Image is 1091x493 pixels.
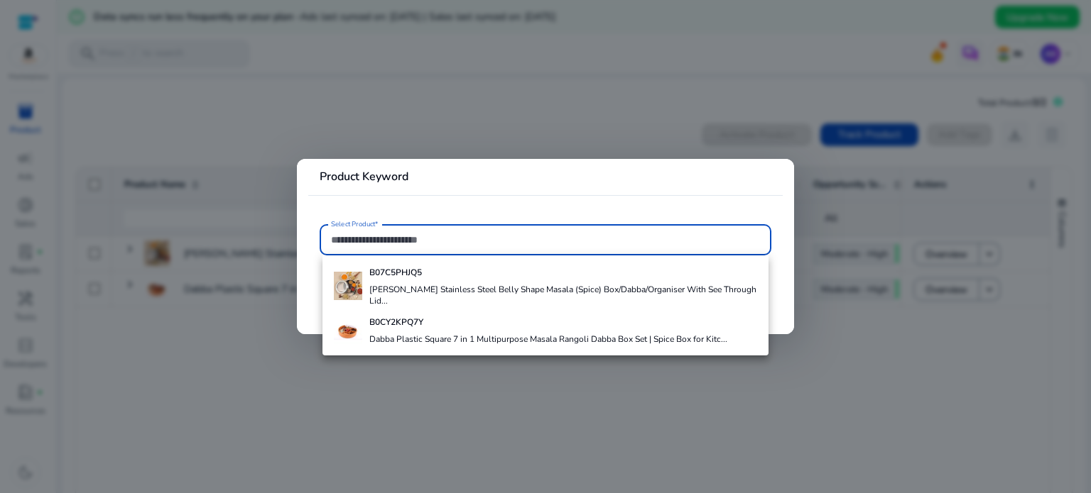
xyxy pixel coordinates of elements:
b: B07C5PHJQ5 [369,267,422,278]
h4: Dabba Plastic Square 7 in 1 Multipurpose Masala Rangoli Dabba Box Set | Spice Box for Kitc... [369,333,727,345]
b: B0CY2KPQ7Y [369,316,423,328]
h4: [PERSON_NAME] Stainless Steel Belly Shape Masala (Spice) Box/Dabba/Organiser With See Through Lid... [369,284,757,306]
img: 51740iviIDL._SS100_.jpg [334,272,362,300]
img: 31Yjx2ZIAcL._SS100_.jpg [334,316,362,345]
mat-label: Select Product* [331,219,379,229]
b: Product Keyword [320,169,408,184]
